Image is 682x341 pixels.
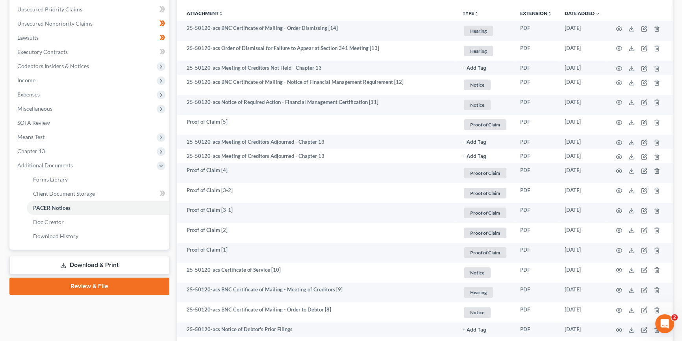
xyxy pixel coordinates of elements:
td: PDF [514,75,558,95]
td: PDF [514,243,558,263]
td: [DATE] [558,203,606,223]
a: Proof of Claim [463,187,508,200]
td: PDF [514,115,558,135]
button: + Add Tag [463,154,486,159]
td: PDF [514,322,558,337]
span: Lawsuits [17,34,39,41]
td: Proof of Claim [3-1] [177,203,456,223]
span: Chapter 13 [17,148,45,154]
span: Client Document Storage [33,190,95,197]
td: Proof of Claim [1] [177,243,456,263]
a: Unsecured Priority Claims [11,2,169,17]
a: Executory Contracts [11,45,169,59]
span: Additional Documents [17,162,73,169]
td: PDF [514,183,558,203]
button: + Add Tag [463,328,486,333]
a: Proof of Claim [463,226,508,239]
span: Miscellaneous [17,105,52,112]
td: [DATE] [558,243,606,263]
td: [DATE] [558,61,606,75]
td: [DATE] [558,322,606,337]
td: [DATE] [558,75,606,95]
td: 25-50120-acs BNC Certificate of Mailing - Order to Debtor [8] [177,302,456,322]
td: Proof of Claim [5] [177,115,456,135]
td: PDF [514,302,558,322]
span: Income [17,77,35,83]
i: unfold_more [474,11,479,16]
a: Notice [463,306,508,319]
a: Hearing [463,286,508,299]
span: Expenses [17,91,40,98]
span: Notice [464,267,491,278]
td: Proof of Claim [4] [177,163,456,183]
a: Lawsuits [11,31,169,45]
td: 25-50120-acs Notice of Debtor's Prior Filings [177,322,456,337]
a: Notice [463,266,508,279]
span: Unsecured Nonpriority Claims [17,20,93,27]
a: Proof of Claim [463,206,508,219]
span: PACER Notices [33,204,70,211]
a: + Add Tag [463,152,508,160]
a: Hearing [463,44,508,57]
td: [DATE] [558,263,606,283]
td: PDF [514,21,558,41]
td: PDF [514,61,558,75]
span: SOFA Review [17,119,50,126]
span: Proof of Claim [464,247,506,258]
td: 25-50120-acs Meeting of Creditors Adjourned - Chapter 13 [177,149,456,163]
td: PDF [514,95,558,115]
span: Codebtors Insiders & Notices [17,63,89,69]
a: SOFA Review [11,116,169,130]
span: Proof of Claim [464,119,506,130]
td: PDF [514,263,558,283]
span: Notice [464,80,491,90]
span: Download History [33,233,78,239]
span: Proof of Claim [464,168,506,178]
td: [DATE] [558,183,606,203]
span: Forms Library [33,176,68,183]
button: + Add Tag [463,66,486,71]
a: Proof of Claim [463,246,508,259]
span: Hearing [464,26,493,36]
a: Extensionunfold_more [520,10,552,16]
a: + Add Tag [463,138,508,146]
span: Unsecured Priority Claims [17,6,82,13]
td: PDF [514,41,558,61]
a: Forms Library [27,172,169,187]
td: PDF [514,135,558,149]
span: Notice [464,100,491,110]
a: Proof of Claim [463,118,508,131]
a: Unsecured Nonpriority Claims [11,17,169,31]
a: PACER Notices [27,201,169,215]
iframe: Intercom live chat [655,314,674,333]
a: Review & File [9,278,169,295]
a: Client Document Storage [27,187,169,201]
td: PDF [514,283,558,303]
td: 25-50120-acs BNC Certificate of Mailing - Meeting of Creditors [9] [177,283,456,303]
a: Notice [463,98,508,111]
span: Means Test [17,133,44,140]
span: Doc Creator [33,219,64,225]
a: Download & Print [9,256,169,274]
td: Proof of Claim [3-2] [177,183,456,203]
td: 25-50120-acs Meeting of Creditors Not Held - Chapter 13 [177,61,456,75]
td: [DATE] [558,115,606,135]
a: Attachmentunfold_more [187,10,223,16]
td: PDF [514,149,558,163]
td: 25-50120-acs BNC Certificate of Mailing - Notice of Financial Management Requirement [12] [177,75,456,95]
td: [DATE] [558,223,606,243]
td: [DATE] [558,21,606,41]
span: Proof of Claim [464,208,506,218]
td: [DATE] [558,95,606,115]
a: Hearing [463,24,508,37]
span: Proof of Claim [464,228,506,238]
td: [DATE] [558,283,606,303]
td: [DATE] [558,163,606,183]
span: Proof of Claim [464,188,506,198]
a: Proof of Claim [463,167,508,180]
span: Hearing [464,287,493,298]
td: [DATE] [558,149,606,163]
a: Notice [463,78,508,91]
i: expand_more [595,11,600,16]
a: + Add Tag [463,64,508,72]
